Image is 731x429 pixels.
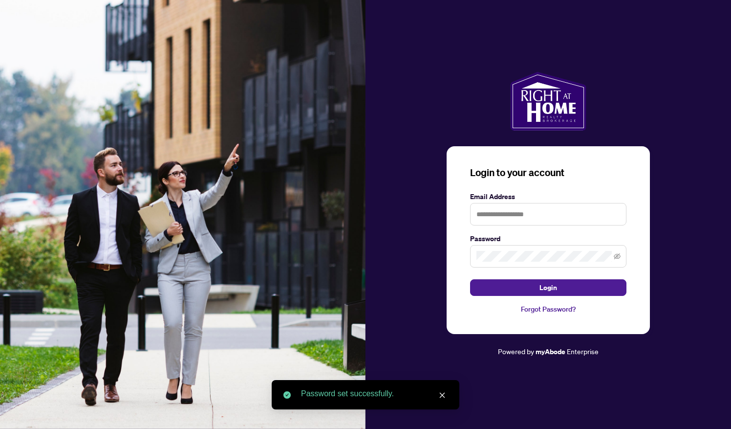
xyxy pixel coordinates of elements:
[536,346,565,357] a: myAbode
[498,347,534,356] span: Powered by
[614,253,621,260] span: eye-invisible
[470,279,626,296] button: Login
[437,390,448,401] a: Close
[510,72,586,131] img: ma-logo
[470,233,626,244] label: Password
[470,191,626,202] label: Email Address
[283,391,291,399] span: check-circle
[470,304,626,315] a: Forgot Password?
[539,280,557,295] span: Login
[301,388,448,400] div: Password set successfully.
[470,166,626,180] h3: Login to your account
[567,347,599,356] span: Enterprise
[439,392,446,399] span: close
